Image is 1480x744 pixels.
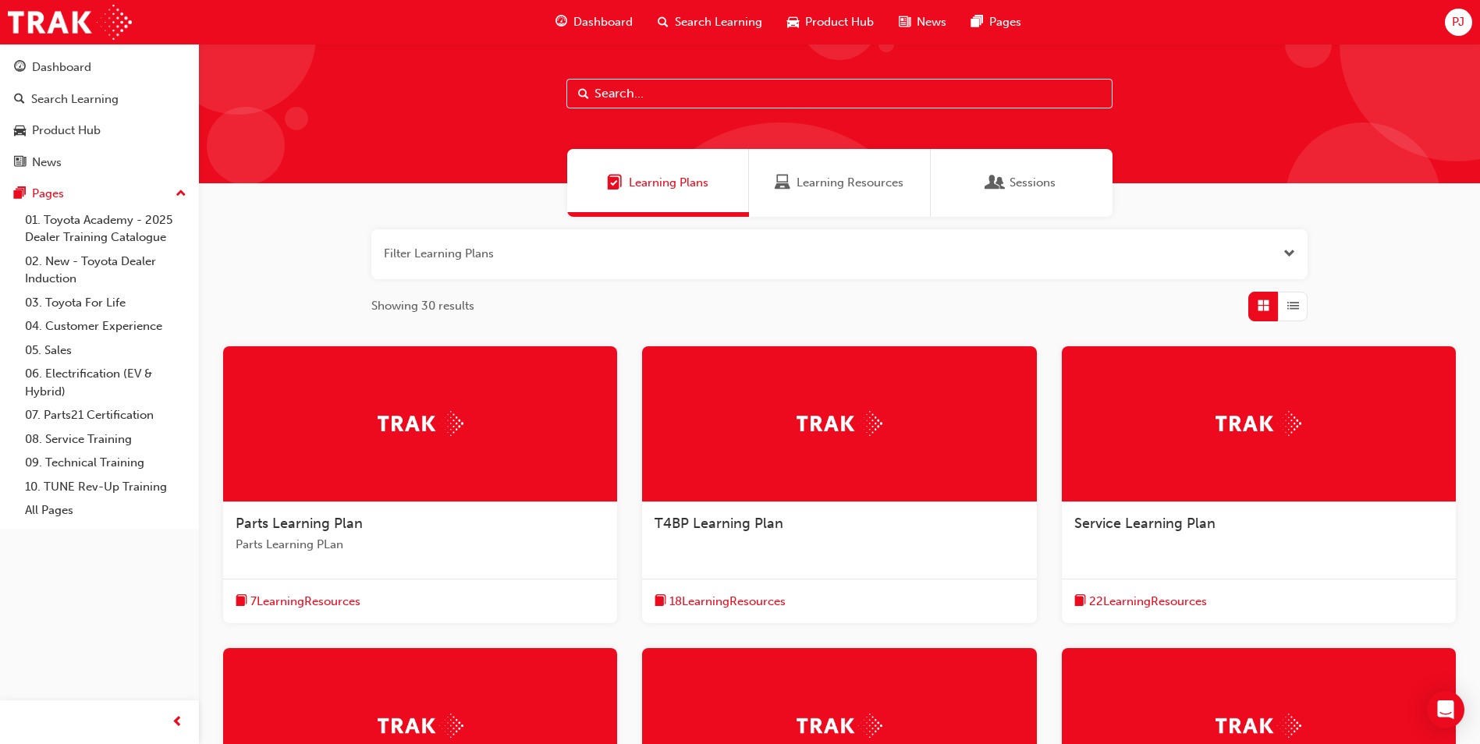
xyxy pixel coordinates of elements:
a: pages-iconPages [959,6,1034,38]
span: news-icon [899,12,910,32]
span: Sessions [988,174,1003,192]
a: Search Learning [6,85,193,114]
img: Trak [378,714,463,738]
span: Learning Plans [629,174,708,192]
span: Learning Resources [797,174,903,192]
span: T4BP Learning Plan [655,515,783,532]
a: TrakT4BP Learning Planbook-icon18LearningResources [642,346,1036,624]
div: Search Learning [31,90,119,108]
span: 22 Learning Resources [1089,593,1207,611]
img: Trak [8,5,132,40]
button: PJ [1445,9,1472,36]
a: search-iconSearch Learning [645,6,775,38]
span: List [1287,297,1299,315]
button: Pages [6,179,193,208]
span: Grid [1258,297,1269,315]
span: book-icon [236,592,247,611]
span: news-icon [14,156,26,170]
span: Sessions [1010,174,1056,192]
div: Pages [32,185,64,203]
span: guage-icon [555,12,567,32]
a: news-iconNews [886,6,959,38]
span: Search Learning [675,13,762,31]
img: Trak [378,411,463,435]
span: Pages [989,13,1021,31]
span: up-icon [176,184,186,204]
span: Learning Resources [775,174,790,192]
span: News [917,13,946,31]
div: Product Hub [32,122,101,140]
div: Dashboard [32,58,91,76]
button: book-icon22LearningResources [1074,592,1207,611]
a: 04. Customer Experience [19,314,193,338]
span: Dashboard [573,13,633,31]
a: 05. Sales [19,338,193,363]
button: DashboardSearch LearningProduct HubNews [6,50,193,179]
a: TrakService Learning Planbook-icon22LearningResources [1062,346,1456,624]
a: car-iconProduct Hub [775,6,886,38]
a: TrakParts Learning PlanParts Learning PLanbook-icon7LearningResources [223,346,617,624]
a: 07. Parts21 Certification [19,403,193,427]
a: All Pages [19,498,193,523]
a: Product Hub [6,116,193,145]
span: book-icon [655,592,666,611]
span: car-icon [14,124,26,138]
span: Service Learning Plan [1074,515,1216,532]
div: Open Intercom Messenger [1427,691,1464,728]
span: Learning Plans [607,174,623,192]
span: prev-icon [172,713,183,732]
a: Learning ResourcesLearning Resources [749,149,931,217]
span: guage-icon [14,61,26,75]
span: search-icon [658,12,669,32]
img: Trak [1216,411,1301,435]
span: Parts Learning Plan [236,515,363,532]
span: pages-icon [14,187,26,201]
img: Trak [797,714,882,738]
span: book-icon [1074,592,1086,611]
span: 7 Learning Resources [250,593,360,611]
a: 01. Toyota Academy - 2025 Dealer Training Catalogue [19,208,193,250]
img: Trak [1216,714,1301,738]
button: book-icon18LearningResources [655,592,786,611]
a: 03. Toyota For Life [19,291,193,315]
span: Search [578,85,589,103]
span: car-icon [787,12,799,32]
input: Search... [566,79,1113,108]
a: SessionsSessions [931,149,1113,217]
span: pages-icon [971,12,983,32]
span: Showing 30 results [371,297,474,315]
span: Parts Learning PLan [236,536,605,554]
button: book-icon7LearningResources [236,592,360,611]
a: Learning PlansLearning Plans [567,149,749,217]
img: Trak [797,411,882,435]
span: 18 Learning Resources [669,593,786,611]
button: Open the filter [1283,245,1295,263]
span: PJ [1452,13,1464,31]
a: Dashboard [6,53,193,82]
a: 08. Service Training [19,427,193,452]
a: 02. New - Toyota Dealer Induction [19,250,193,291]
a: 09. Technical Training [19,451,193,475]
a: guage-iconDashboard [543,6,645,38]
span: Product Hub [805,13,874,31]
a: 06. Electrification (EV & Hybrid) [19,362,193,403]
div: News [32,154,62,172]
a: News [6,148,193,177]
span: search-icon [14,93,25,107]
a: 10. TUNE Rev-Up Training [19,475,193,499]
